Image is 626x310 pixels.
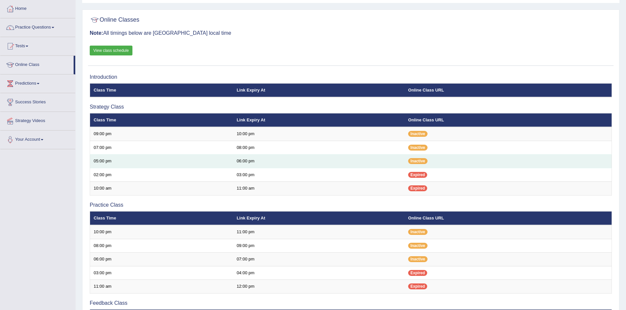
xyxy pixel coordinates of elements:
span: Inactive [408,131,428,137]
h3: Feedback Class [90,300,612,306]
th: Class Time [90,113,233,127]
td: 09:00 pm [233,239,405,253]
span: Expired [408,172,427,178]
td: 11:00 am [233,182,405,196]
span: Inactive [408,229,428,235]
a: Practice Questions [0,18,75,35]
td: 02:00 pm [90,168,233,182]
a: Your Account [0,131,75,147]
h3: All timings below are [GEOGRAPHIC_DATA] local time [90,30,612,36]
td: 03:00 pm [233,168,405,182]
td: 03:00 pm [90,266,233,280]
th: Link Expiry At [233,211,405,225]
h3: Strategy Class [90,104,612,110]
a: View class schedule [90,46,132,55]
td: 11:00 pm [233,225,405,239]
td: 10:00 pm [233,127,405,141]
h3: Practice Class [90,202,612,208]
th: Online Class URL [405,211,612,225]
td: 11:00 am [90,280,233,294]
th: Class Time [90,83,233,97]
a: Predictions [0,74,75,91]
span: Expired [408,283,427,289]
span: Inactive [408,158,428,164]
td: 07:00 pm [233,253,405,266]
span: Inactive [408,256,428,262]
h2: Online Classes [90,15,139,25]
td: 10:00 am [90,182,233,196]
td: 09:00 pm [90,127,233,141]
h3: Introduction [90,74,612,80]
td: 04:00 pm [233,266,405,280]
a: Online Class [0,56,74,72]
span: Inactive [408,243,428,249]
th: Class Time [90,211,233,225]
td: 08:00 pm [90,239,233,253]
td: 07:00 pm [90,141,233,155]
td: 08:00 pm [233,141,405,155]
span: Expired [408,185,427,191]
td: 10:00 pm [90,225,233,239]
th: Online Class URL [405,113,612,127]
th: Online Class URL [405,83,612,97]
a: Strategy Videos [0,112,75,128]
a: Success Stories [0,93,75,110]
th: Link Expiry At [233,83,405,97]
td: 05:00 pm [90,155,233,168]
td: 06:00 pm [90,253,233,266]
a: Tests [0,37,75,53]
th: Link Expiry At [233,113,405,127]
span: Expired [408,270,427,276]
td: 12:00 pm [233,280,405,294]
b: Note: [90,30,103,36]
span: Inactive [408,145,428,151]
td: 06:00 pm [233,155,405,168]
